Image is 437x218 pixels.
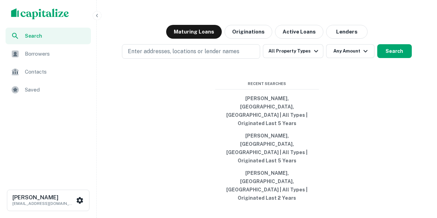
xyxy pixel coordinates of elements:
button: Search [377,44,412,58]
button: Active Loans [275,25,323,39]
span: Saved [25,86,87,94]
span: Borrowers [25,50,87,58]
a: Search [6,28,91,44]
a: Borrowers [6,46,91,62]
button: [PERSON_NAME], [GEOGRAPHIC_DATA], [GEOGRAPHIC_DATA] | All Types | Originated Last 5 Years [215,92,319,130]
span: Recent Searches [215,81,319,87]
button: Enter addresses, locations or lender names [122,44,260,59]
button: Any Amount [326,44,374,58]
a: Contacts [6,64,91,80]
p: [EMAIL_ADDRESS][DOMAIN_NAME] [12,200,75,207]
h6: [PERSON_NAME] [12,195,75,200]
p: Enter addresses, locations or lender names [128,47,239,56]
iframe: Chat Widget [402,163,437,196]
button: [PERSON_NAME], [GEOGRAPHIC_DATA], [GEOGRAPHIC_DATA] | All Types | Originated Last 2 Years [215,167,319,204]
button: Lenders [326,25,368,39]
span: Search [25,32,87,40]
button: [PERSON_NAME][EMAIL_ADDRESS][DOMAIN_NAME] [7,190,89,211]
button: [PERSON_NAME], [GEOGRAPHIC_DATA], [GEOGRAPHIC_DATA] | All Types | Originated Last 5 Years [215,130,319,167]
button: Maturing Loans [166,25,222,39]
button: All Property Types [263,44,323,58]
span: Contacts [25,68,87,76]
img: capitalize-logo.png [11,8,69,19]
a: Saved [6,82,91,98]
button: Originations [225,25,272,39]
